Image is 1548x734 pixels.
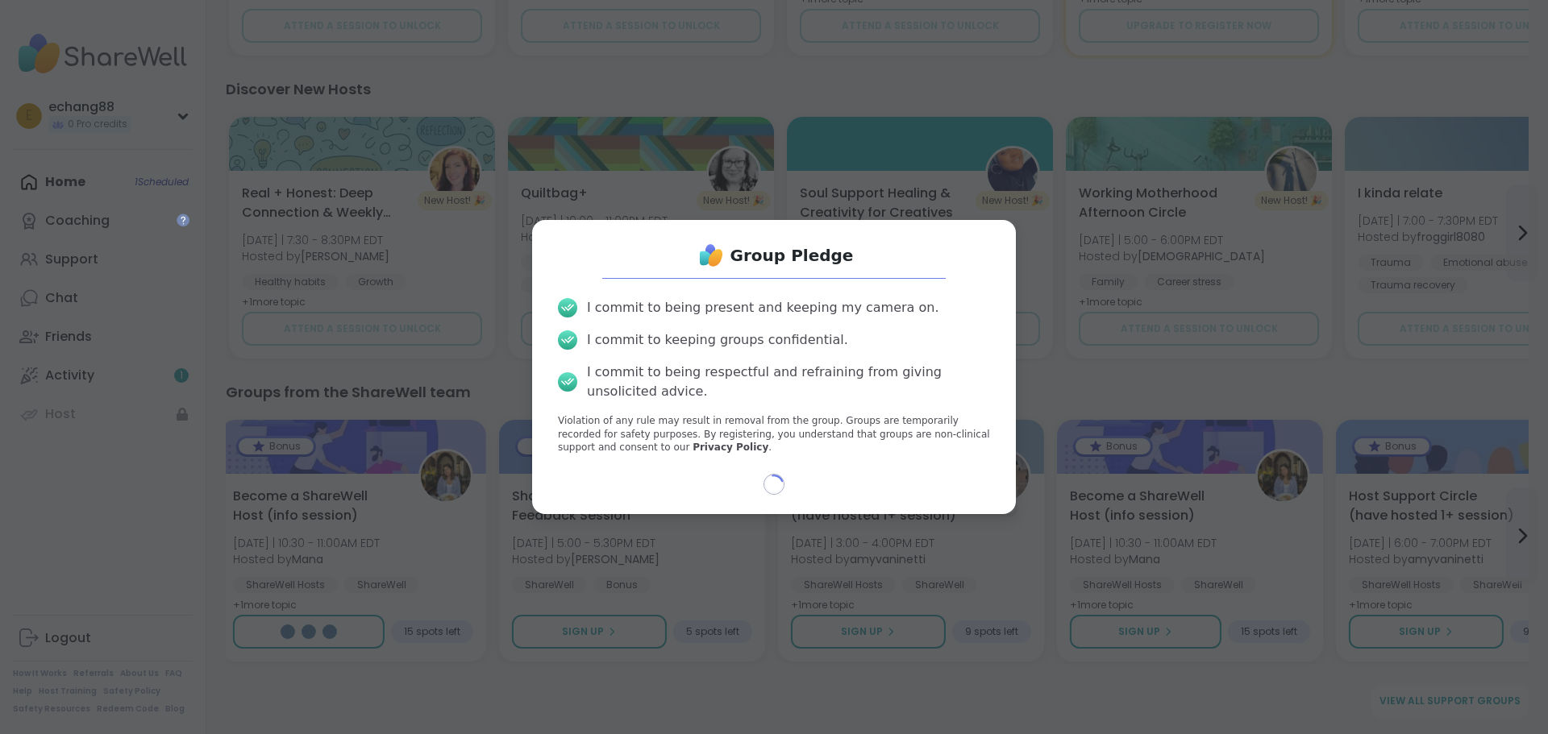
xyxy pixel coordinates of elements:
[587,330,848,350] div: I commit to keeping groups confidential.
[695,239,727,272] img: ShareWell Logo
[558,414,990,454] p: Violation of any rule may result in removal from the group. Groups are temporarily recorded for s...
[587,298,938,317] div: I commit to being present and keeping my camera on.
[177,214,189,226] iframe: Spotlight
[693,442,768,453] a: Privacy Policy
[587,363,990,401] div: I commit to being respectful and refraining from giving unsolicited advice.
[730,244,854,267] h1: Group Pledge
